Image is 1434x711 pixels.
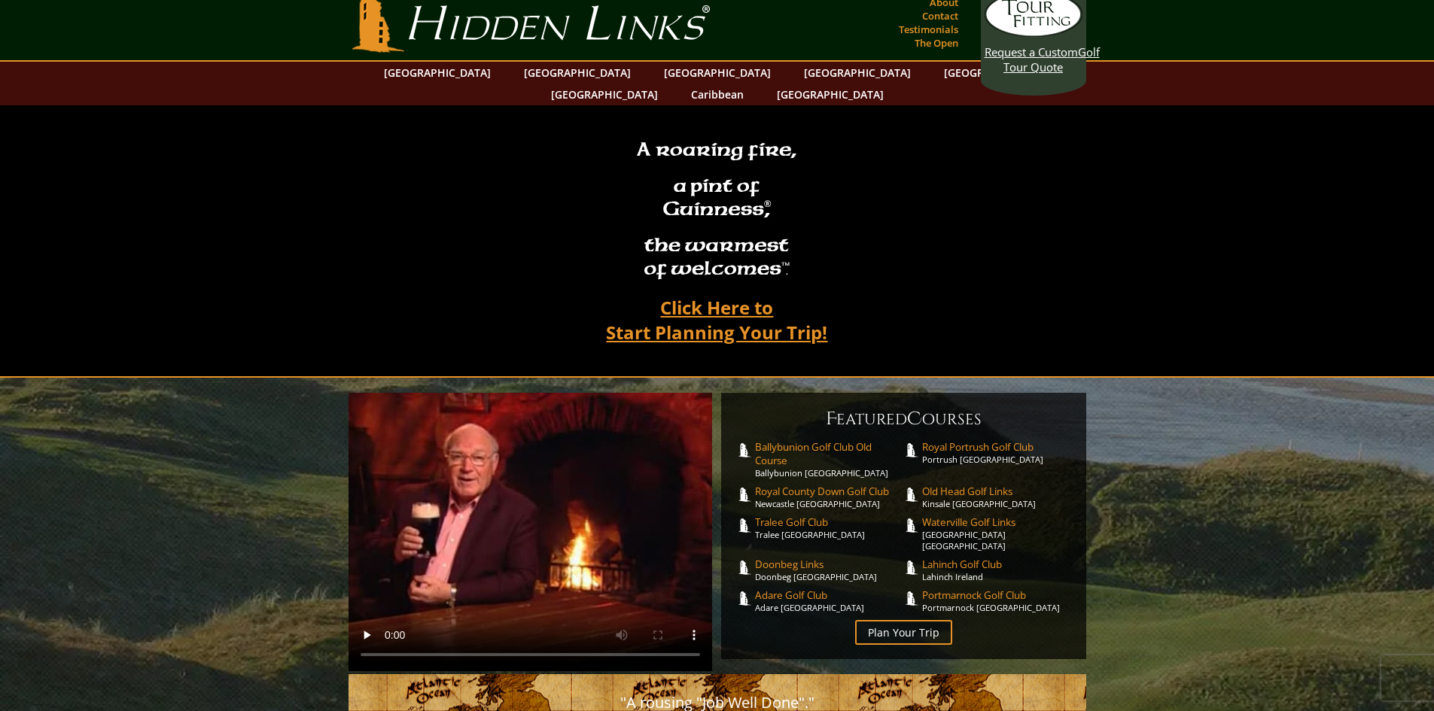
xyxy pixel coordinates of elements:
[755,485,904,498] span: Royal County Down Golf Club
[922,440,1071,454] span: Royal Portrush Golf Club
[922,558,1071,571] span: Lahinch Golf Club
[755,558,904,582] a: Doonbeg LinksDoonbeg [GEOGRAPHIC_DATA]
[755,515,904,540] a: Tralee Golf ClubTralee [GEOGRAPHIC_DATA]
[755,558,904,571] span: Doonbeg Links
[985,44,1078,59] span: Request a Custom
[922,515,1071,551] a: Waterville Golf Links[GEOGRAPHIC_DATA] [GEOGRAPHIC_DATA]
[895,19,962,40] a: Testimonials
[922,485,1071,509] a: Old Head Golf LinksKinsale [GEOGRAPHIC_DATA]
[516,62,638,84] a: [GEOGRAPHIC_DATA]
[755,440,904,467] span: Ballybunion Golf Club Old Course
[911,32,962,53] a: The Open
[918,5,962,26] a: Contact
[755,440,904,479] a: Ballybunion Golf Club Old CourseBallybunion [GEOGRAPHIC_DATA]
[907,407,922,431] span: C
[922,588,1071,613] a: Portmarnock Golf ClubPortmarnock [GEOGRAPHIC_DATA]
[684,84,751,105] a: Caribbean
[769,84,891,105] a: [GEOGRAPHIC_DATA]
[922,440,1071,465] a: Royal Portrush Golf ClubPortrush [GEOGRAPHIC_DATA]
[936,62,1058,84] a: [GEOGRAPHIC_DATA]
[922,588,1071,602] span: Portmarnock Golf Club
[627,132,806,290] h2: A roaring fire, a pint of Guinness , the warmest of welcomesâ„¢.
[922,485,1071,498] span: Old Head Golf Links
[755,485,904,509] a: Royal County Down Golf ClubNewcastle [GEOGRAPHIC_DATA]
[755,588,904,613] a: Adare Golf ClubAdare [GEOGRAPHIC_DATA]
[922,558,1071,582] a: Lahinch Golf ClubLahinch Ireland
[755,588,904,602] span: Adare Golf Club
[796,62,918,84] a: [GEOGRAPHIC_DATA]
[736,407,1071,431] h6: eatured ourses
[922,515,1071,529] span: Waterville Golf Links
[543,84,665,105] a: [GEOGRAPHIC_DATA]
[755,515,904,529] span: Tralee Golf Club
[826,407,836,431] span: F
[591,290,842,350] a: Click Here toStart Planning Your Trip!
[656,62,778,84] a: [GEOGRAPHIC_DATA]
[855,620,952,645] a: Plan Your Trip
[376,62,498,84] a: [GEOGRAPHIC_DATA]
